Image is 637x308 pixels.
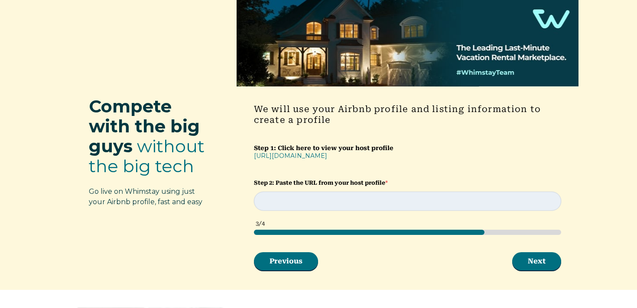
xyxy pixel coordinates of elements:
span: Compete with the big guys [89,96,200,157]
button: Previous [254,252,318,270]
strong: Step 2: Paste the URL from your host profile [254,180,385,186]
div: page 3 of 4 [254,230,561,235]
span: Go live on Whimstay using just your Airbnb profile, fast and easy [89,187,202,206]
button: Next [512,252,561,270]
div: 3/4 [256,219,561,228]
strong: Step 1: Click here to view your host profile [254,144,393,151]
span: without the big tech [89,135,205,176]
a: [URL][DOMAIN_NAME] [254,152,327,160]
h4: We will use your Airbnb profile and listing information to create a profile [254,104,561,125]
